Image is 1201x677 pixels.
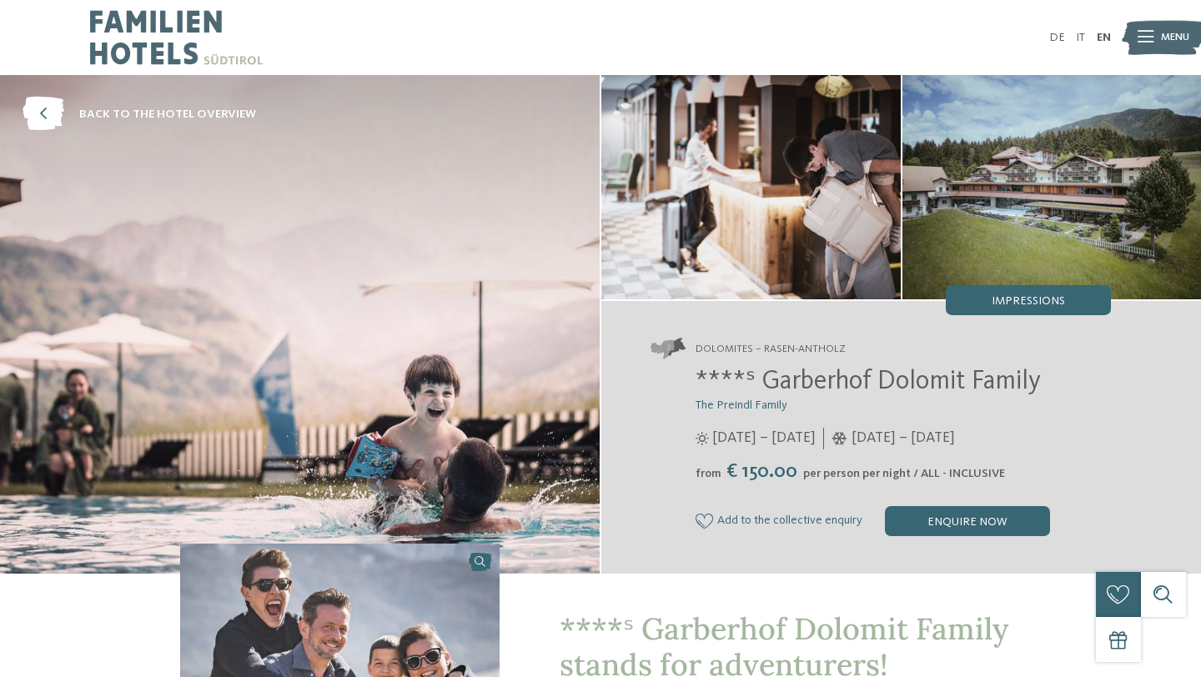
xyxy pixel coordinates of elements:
[885,506,1050,536] div: enquire now
[723,462,802,482] span: € 150.00
[832,432,847,445] i: Opening times in winter
[601,75,901,299] img: The family hotel in Antholz, the natural paradise
[712,428,816,449] span: [DATE] – [DATE]
[79,106,256,123] span: back to the hotel overview
[852,428,955,449] span: [DATE] – [DATE]
[696,342,846,357] span: Dolomites – Rasen-Antholz
[1049,32,1065,43] a: DE
[992,295,1065,307] span: Impressions
[1097,32,1111,43] a: EN
[696,432,709,445] i: Opening times in summer
[803,468,1005,479] span: per person per night / ALL - INCLUSIVE
[1161,30,1189,45] span: Menu
[696,468,721,479] span: from
[696,369,1041,395] span: ****ˢ Garberhof Dolomit Family
[1076,32,1085,43] a: IT
[717,514,862,528] span: Add to the collective enquiry
[696,399,787,411] span: The Preindl Family
[23,98,256,132] a: back to the hotel overview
